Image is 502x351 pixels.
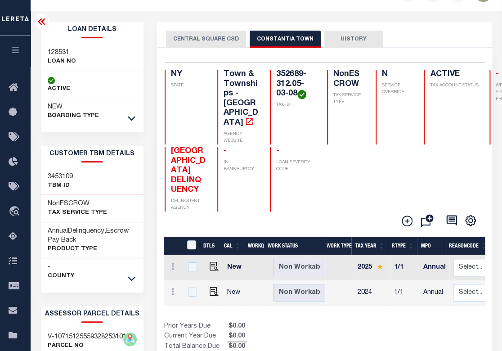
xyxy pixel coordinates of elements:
[417,237,445,255] th: MPO
[333,92,365,106] p: TAX SERVICE TYPE
[41,22,143,38] h2: Loan Details
[250,31,321,48] button: CONSTANTIA TOWN
[276,147,279,155] span: -
[244,237,264,255] th: WorkQ
[164,332,227,342] td: Current Year Due
[171,198,206,211] p: DELINQUENT AGENCY
[48,227,137,245] h3: AnnualDelinquency,Escrow Pay Back
[354,255,390,280] td: 2025
[376,264,383,270] img: Star.svg
[324,31,383,48] button: HISTORY
[41,306,143,323] h2: ASSESSOR PARCEL DETAILS
[224,280,249,306] td: New
[181,237,200,255] th: &nbsp;
[166,31,246,48] button: CENTRAL SQUARE CSD
[48,263,74,272] h3: -
[227,332,247,342] span: $0.00
[164,237,181,255] th: &nbsp;&nbsp;&nbsp;&nbsp;&nbsp;&nbsp;&nbsp;&nbsp;&nbsp;&nbsp;
[276,159,316,173] p: LOAN SEVERITY CODE
[351,237,388,255] th: Tax Year: activate to sort column ascending
[48,103,99,112] h3: NEW
[388,237,417,255] th: RType: activate to sort column ascending
[48,199,107,208] h3: NonESCROW
[200,237,220,255] th: DTLS
[48,245,137,254] p: Product Type
[41,146,143,162] h2: CUSTOMER TBM DETAILS
[224,70,259,128] h4: Town & Townships - [GEOGRAPHIC_DATA]
[420,255,449,280] td: Annual
[224,131,259,144] p: AGENCY WEBSITE
[227,322,247,332] span: $0.00
[48,172,73,181] h3: 3453109
[48,342,134,351] p: PARCEL NO
[171,147,206,194] span: [GEOGRAPHIC_DATA] DELINQUENCY
[496,70,499,78] span: -
[390,255,420,280] td: 1/1
[354,280,390,306] td: 2024
[220,237,244,255] th: CAL: activate to sort column ascending
[390,280,420,306] td: 1/1
[48,181,73,190] p: TBM ID
[48,112,99,121] p: BOARDING TYPE
[48,57,76,66] p: LOAN NO
[420,280,449,306] td: Annual
[48,208,107,217] p: Tax Service Type
[276,102,316,108] p: TAX ID
[276,70,316,99] h4: 352689-312.05-03-08
[224,159,259,173] p: IN BANKRUPTCY
[430,70,478,80] h4: ACTIVE
[164,322,227,332] td: Prior Years Due
[323,237,351,255] th: Work Type
[333,70,365,89] h4: NonESCROW
[445,237,490,255] th: ReasonCode: activate to sort column ascending
[48,272,74,281] p: County
[264,237,325,255] th: Work Status
[48,333,134,342] h3: V-1071512555932825310108
[430,82,478,89] p: TAX ACCOUNT STATUS
[382,70,413,80] h4: N
[48,48,76,57] h3: 128531
[171,82,206,89] p: STATE
[48,85,70,94] p: ACTIVE
[171,70,206,80] h4: NY
[9,206,23,218] i: travel_explore
[382,82,413,96] p: SERVICE OVERRIDE
[224,255,249,280] td: New
[224,147,227,155] span: -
